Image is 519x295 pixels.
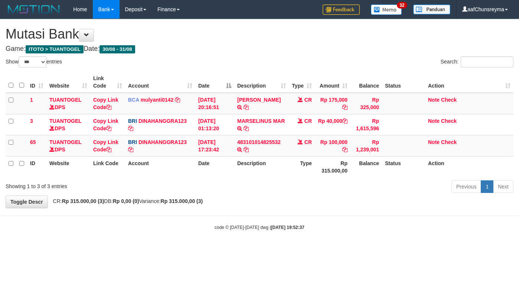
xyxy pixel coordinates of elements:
td: Rp 1,615,596 [350,114,382,135]
td: [DATE] 20:16:51 [195,93,234,114]
th: ID [27,156,46,177]
strong: Rp 0,00 (0) [113,198,139,204]
strong: Rp 315.000,00 (3) [161,198,203,204]
a: Copy Rp 175,000 to clipboard [342,104,347,110]
th: Balance [350,72,382,93]
a: Copy DINAHANGGRA123 to clipboard [128,125,133,131]
label: Show entries [6,56,62,68]
a: Previous [451,180,481,193]
td: Rp 40,000 [315,114,350,135]
td: Rp 100,000 [315,135,350,156]
th: Type: activate to sort column ascending [289,72,315,93]
td: Rp 325,000 [350,93,382,114]
th: Website: activate to sort column ascending [46,72,90,93]
span: BCA [128,97,139,103]
th: Account [125,156,195,177]
th: Date: activate to sort column descending [195,72,234,93]
th: Link Code: activate to sort column ascending [90,72,125,93]
span: ITOTO > TUANTOGEL [26,45,84,53]
a: TUANTOGEL [49,118,82,124]
img: panduan.png [413,4,450,14]
img: Feedback.jpg [323,4,360,15]
th: Amount: activate to sort column ascending [315,72,350,93]
span: CR [304,139,312,145]
span: CR [304,118,312,124]
span: 1 [30,97,33,103]
td: Rp 1,239,001 [350,135,382,156]
a: Copy Rp 40,000 to clipboard [342,118,347,124]
h4: Game: Date: [6,45,513,53]
a: mulyanti0142 [141,97,174,103]
td: Rp 175,000 [315,93,350,114]
th: Action [425,156,513,177]
img: MOTION_logo.png [6,4,62,15]
th: Balance [350,156,382,177]
td: [DATE] 17:23:42 [195,135,234,156]
a: Next [493,180,513,193]
a: 483101014825532 [237,139,281,145]
a: [PERSON_NAME] [237,97,281,103]
a: DINAHANGGRA123 [138,118,187,124]
th: Date [195,156,234,177]
a: Check [441,139,457,145]
strong: [DATE] 19:52:37 [271,225,304,230]
td: DPS [46,114,90,135]
small: code © [DATE]-[DATE] dwg | [215,225,304,230]
span: 30/08 - 31/08 [99,45,135,53]
td: [DATE] 01:13:20 [195,114,234,135]
a: Note [428,97,440,103]
th: Link Code [90,156,125,177]
th: Description [234,156,289,177]
span: BRI [128,118,137,124]
a: DINAHANGGRA123 [138,139,187,145]
a: Copy Link Code [93,97,118,110]
img: Button%20Memo.svg [371,4,402,15]
span: 65 [30,139,36,145]
div: Showing 1 to 3 of 3 entries [6,180,211,190]
th: Status [382,156,425,177]
a: MARSELINUS MAR [237,118,285,124]
a: Copy JAJA JAHURI to clipboard [244,104,249,110]
select: Showentries [19,56,46,68]
th: Status [382,72,425,93]
th: Description: activate to sort column ascending [234,72,289,93]
th: Rp 315.000,00 [315,156,350,177]
label: Search: [441,56,513,68]
a: Copy Link Code [93,118,118,131]
a: Check [441,118,457,124]
th: Account: activate to sort column ascending [125,72,195,93]
h1: Mutasi Bank [6,27,513,42]
a: Copy mulyanti0142 to clipboard [175,97,180,103]
th: Website [46,156,90,177]
span: 32 [397,2,407,9]
a: Note [428,118,440,124]
a: Note [428,139,440,145]
span: CR: DB: Variance: [49,198,203,204]
strong: Rp 315.000,00 (3) [62,198,104,204]
span: BRI [128,139,137,145]
span: CR [304,97,312,103]
td: DPS [46,135,90,156]
span: 3 [30,118,33,124]
a: Copy DINAHANGGRA123 to clipboard [128,147,133,153]
a: Check [441,97,457,103]
a: 1 [481,180,493,193]
th: Type [289,156,315,177]
td: DPS [46,93,90,114]
a: TUANTOGEL [49,139,82,145]
a: Copy Link Code [93,139,118,153]
a: Copy MARSELINUS MAR to clipboard [244,125,249,131]
a: Copy Rp 100,000 to clipboard [342,147,347,153]
input: Search: [461,56,513,68]
th: ID: activate to sort column ascending [27,72,46,93]
a: Copy 483101014825532 to clipboard [244,147,249,153]
th: Action: activate to sort column ascending [425,72,513,93]
a: Toggle Descr [6,196,48,208]
a: TUANTOGEL [49,97,82,103]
